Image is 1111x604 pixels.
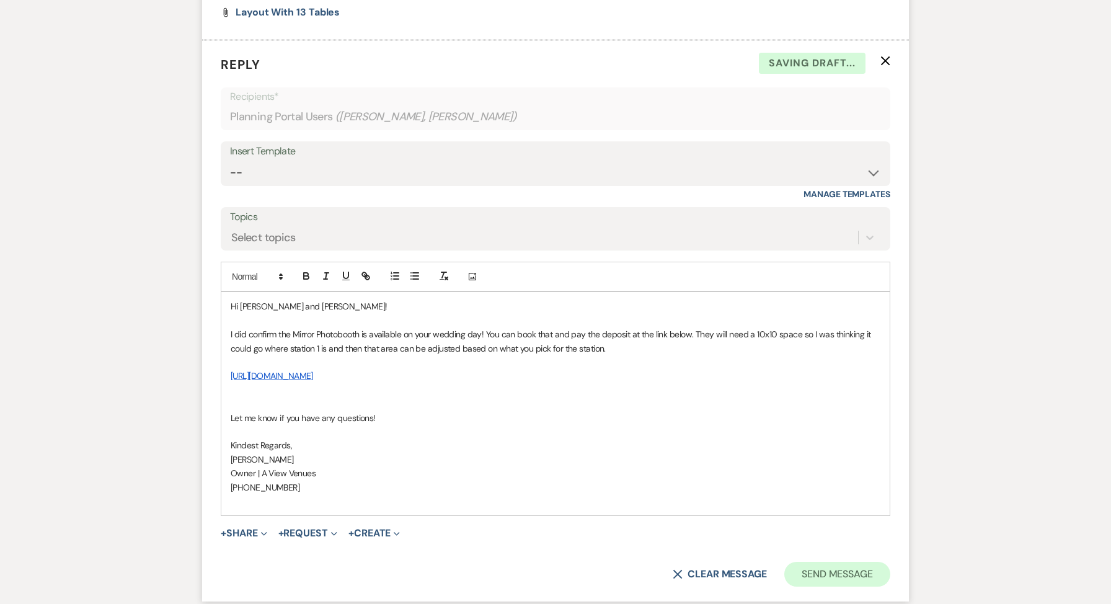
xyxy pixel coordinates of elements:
a: Layout with 13 tables [236,7,340,17]
button: Clear message [673,569,767,579]
div: Insert Template [230,143,881,161]
p: I did confirm the Mirror Photobooth is available on your wedding day! You can book that and pay t... [231,327,880,355]
p: Kindest Regards, [231,438,880,452]
span: Saving draft... [759,53,865,74]
p: [PERSON_NAME] [231,453,880,466]
div: Select topics [231,229,296,246]
p: Owner | A View Venues [231,466,880,480]
a: [URL][DOMAIN_NAME] [231,370,313,381]
p: Hi [PERSON_NAME] and [PERSON_NAME]! [231,300,880,313]
a: Manage Templates [803,189,890,200]
span: + [221,528,226,538]
span: + [278,528,284,538]
button: Send Message [784,562,890,587]
span: Layout with 13 tables [236,6,340,19]
button: Request [278,528,337,538]
p: [PHONE_NUMBER] [231,481,880,494]
label: Topics [230,208,881,226]
span: + [348,528,354,538]
button: Create [348,528,400,538]
button: Share [221,528,267,538]
p: Recipients* [230,89,881,105]
div: Planning Portal Users [230,105,881,129]
p: Let me know if you have any questions! [231,411,880,425]
span: ( [PERSON_NAME], [PERSON_NAME] ) [335,109,518,125]
span: Reply [221,56,260,73]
